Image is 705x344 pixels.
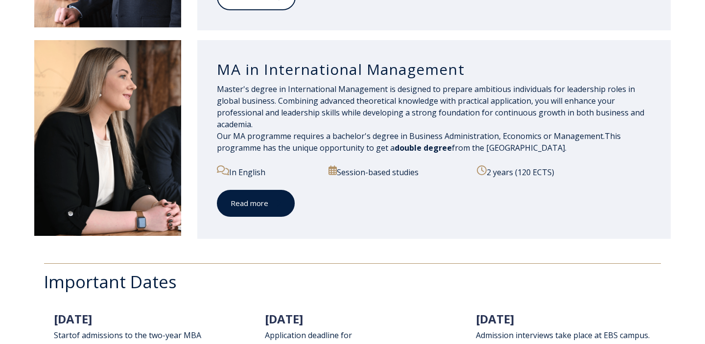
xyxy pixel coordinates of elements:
[265,311,303,327] span: [DATE]
[72,330,142,341] span: of admissions to th
[217,131,621,153] span: This programme has the unique opportunity to get a from the [GEOGRAPHIC_DATA].
[217,84,644,130] span: Master's degree in International Management is designed to prepare ambitious individuals for lead...
[539,330,650,341] span: ews take place at EBS campus.
[217,190,295,217] a: Read more
[54,311,92,327] span: [DATE]
[476,311,514,327] span: [DATE]
[54,330,72,341] span: Start
[217,131,605,141] span: Our MA programme requires a bachelor's degree in Business Administration, Economics or Management.
[34,40,181,236] img: DSC_1907
[44,270,177,293] span: Important Dates
[217,60,651,79] h3: MA in International Management
[217,165,317,178] p: In English
[329,165,466,178] p: Session-based studies
[395,142,452,153] span: double degree
[476,330,539,341] span: Admission intervi
[477,165,651,178] p: 2 years (120 ECTS)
